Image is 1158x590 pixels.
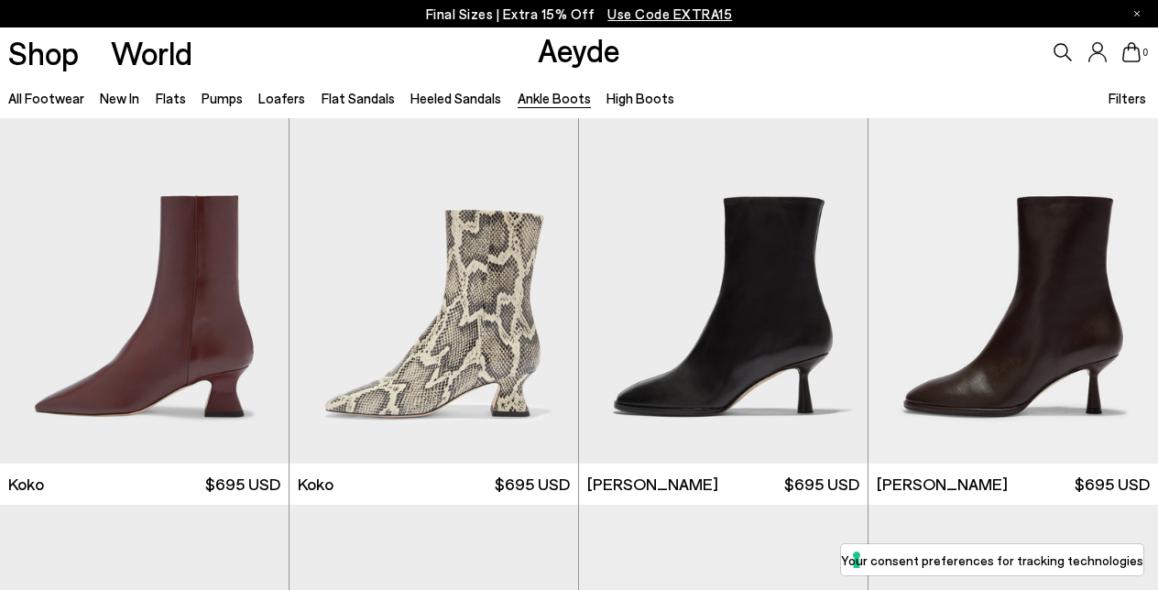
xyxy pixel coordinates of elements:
[111,37,192,69] a: World
[606,90,674,106] a: High Boots
[8,90,84,106] a: All Footwear
[495,473,570,496] span: $695 USD
[538,30,620,69] a: Aeyde
[258,90,305,106] a: Loafers
[579,464,868,505] a: [PERSON_NAME] $695 USD
[156,90,186,106] a: Flats
[100,90,139,106] a: New In
[877,473,1008,496] span: [PERSON_NAME]
[1122,42,1141,62] a: 0
[868,464,1158,505] a: [PERSON_NAME] $695 USD
[298,473,333,496] span: Koko
[841,551,1143,570] label: Your consent preferences for tracking technologies
[8,37,79,69] a: Shop
[289,101,578,464] img: Koko Regal Heel Boots
[1075,473,1150,496] span: $695 USD
[1109,90,1146,106] span: Filters
[868,101,1158,464] img: Dorothy Soft Sock Boots
[1141,48,1150,58] span: 0
[784,473,859,496] span: $695 USD
[289,464,578,505] a: Koko $695 USD
[607,5,732,22] span: Navigate to /collections/ss25-final-sizes
[518,90,591,106] a: Ankle Boots
[8,473,44,496] span: Koko
[841,544,1143,575] button: Your consent preferences for tracking technologies
[426,3,733,26] p: Final Sizes | Extra 15% Off
[587,473,718,496] span: [PERSON_NAME]
[322,90,395,106] a: Flat Sandals
[202,90,243,106] a: Pumps
[205,473,280,496] span: $695 USD
[579,101,868,464] img: Dorothy Soft Sock Boots
[410,90,501,106] a: Heeled Sandals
